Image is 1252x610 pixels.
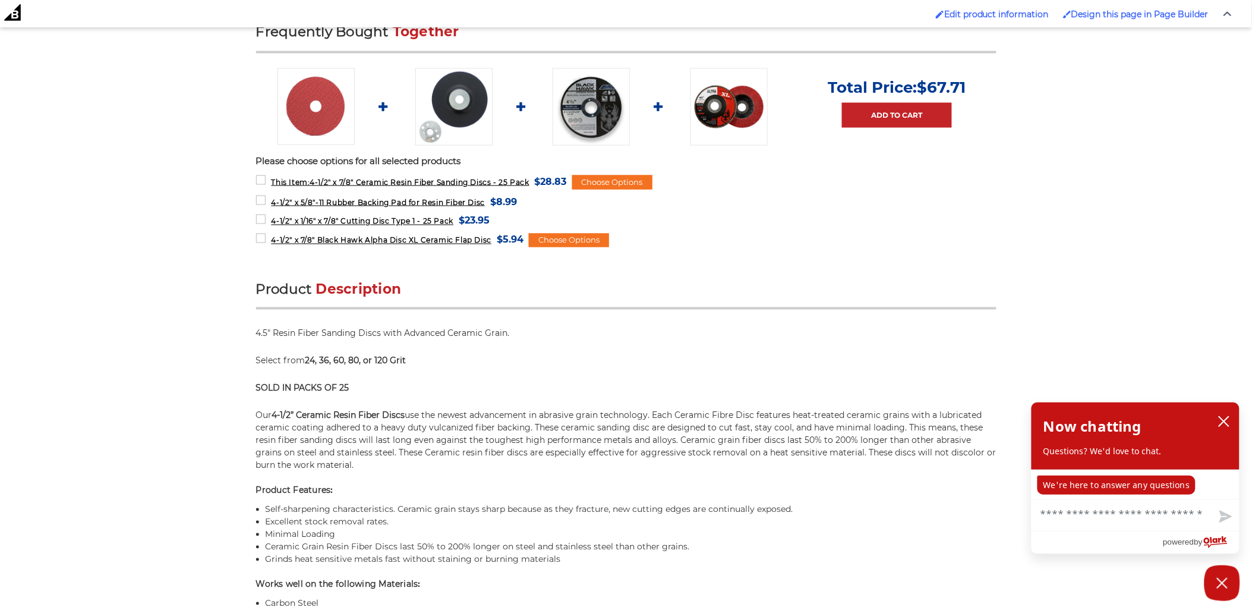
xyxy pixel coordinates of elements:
p: Our use the newest advancement in abrasive grain technology. Each Ceramic Fibre Disc features hea... [256,410,996,472]
span: 4-1/2" x 1/16" x 7/8" Cutting Disc Type 1 - 25 Pack [271,217,453,226]
span: $8.99 [490,194,517,210]
p: 4.5" Resin Fiber Sanding Discs with Advanced Ceramic Grain. [256,328,996,340]
p: Select from [256,355,996,367]
span: $67.71 [917,78,966,97]
li: Carbon Steel [266,598,996,610]
span: $5.94 [497,232,523,248]
img: Close Admin Bar [1223,11,1232,17]
span: Together [393,23,459,40]
span: Description [316,281,402,298]
span: 4-1/2" x 5/8"-11 Rubber Backing Pad for Resin Fiber Disc [271,198,485,207]
span: 4-1/2" x 7/8" Ceramic Resin Fiber Sanding Discs - 25 Pack [271,178,529,187]
p: We're here to answer any questions [1037,476,1196,495]
li: Grinds heat sensitive metals fast without staining or burning materials [266,554,996,566]
h4: : [256,578,996,591]
strong: This Item: [271,178,310,187]
a: Enabled brush for product edit Edit product information [930,3,1055,26]
img: Enabled brush for product edit [936,10,944,18]
span: 4-1/2" x 7/8" Black Hawk Alpha Disc XL Ceramic Flap Disc [271,236,491,245]
div: olark chatbox [1031,402,1240,554]
span: Edit product information [944,9,1049,20]
strong: 4-1/2” Ceramic Resin Fiber Discs [272,410,405,421]
span: by [1194,534,1203,549]
span: powered [1163,534,1194,549]
img: Enabled brush for page builder edit. [1063,10,1071,18]
p: Questions? We'd love to chat. [1043,445,1228,457]
p: Total Price: [828,78,966,97]
strong: SOLD IN PACKS OF 25 [256,383,349,394]
span: $23.95 [459,213,490,229]
span: 24, 36, 60, 80, or 120 Grit [305,356,406,366]
li: Self-sharpening characteristics. Ceramic grain stays sharp because as they fracture, new cutting ... [266,504,996,516]
p: Please choose options for all selected products [256,155,996,168]
span: Frequently Bought [256,23,389,40]
span: Product [256,281,312,298]
div: Choose Options [529,234,609,248]
span: $28.83 [535,174,567,190]
li: Ceramic Grain Resin Fiber Discs last 50% to 200% longer on steel and stainless steel than other g... [266,541,996,554]
a: Add to Cart [842,103,952,128]
li: Minimal Loading [266,529,996,541]
button: close chatbox [1215,413,1234,430]
h2: Now chatting [1043,414,1141,438]
strong: Product Features [256,485,331,496]
strong: Works well on the following Materials [256,579,418,590]
button: Send message [1210,504,1240,531]
h4: : [256,485,996,497]
a: Powered by Olark [1163,532,1240,554]
img: 4-1/2" ceramic resin fiber disc [277,68,355,145]
li: Excellent stock removal rates. [266,516,996,529]
div: chat [1032,470,1240,499]
button: Close Chatbox [1204,565,1240,601]
div: Choose Options [572,175,652,190]
span: Design this page in Page Builder [1071,9,1209,20]
a: Enabled brush for page builder edit. Design this page in Page Builder [1057,3,1215,26]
